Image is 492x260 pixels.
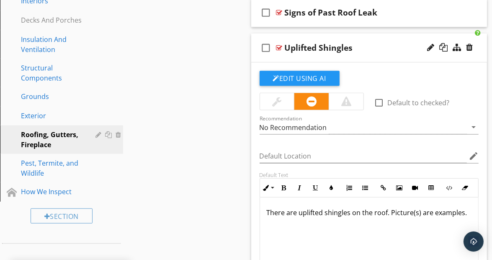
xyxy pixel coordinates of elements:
i: check_box_outline_blank [260,38,273,58]
button: Insert Link (Ctrl+K) [376,180,392,196]
div: Decks And Porches [21,15,83,25]
button: Edit Using AI [260,71,340,86]
div: No Recommendation [260,124,327,131]
i: edit [469,151,479,161]
button: Bold (Ctrl+B) [276,180,292,196]
div: Roofing, Gutters, Fireplace [21,130,83,150]
i: check_box_outline_blank [260,3,273,23]
div: How We Inspect [21,187,83,197]
div: Open Intercom Messenger [464,231,484,252]
i: arrow_drop_down [469,122,479,132]
button: Ordered List [342,180,358,196]
label: Default to checked? [387,99,449,107]
button: Code View [441,180,457,196]
input: Default Location [260,149,467,163]
button: Underline (Ctrl+U) [308,180,324,196]
button: Unordered List [358,180,374,196]
button: Italic (Ctrl+I) [292,180,308,196]
div: Grounds [21,91,83,101]
button: Insert Image (Ctrl+P) [392,180,407,196]
div: Signs of Past Roof Leak [285,8,378,18]
button: Colors [324,180,340,196]
button: Clear Formatting [457,180,473,196]
div: Insulation And Ventilation [21,34,83,55]
p: There are uplifted shingles on the roof. Picture(s) are examples. [267,208,472,218]
div: Exterior [21,111,83,121]
button: Inline Style [260,180,276,196]
button: Insert Video [407,180,423,196]
div: Default Text [260,172,479,178]
div: Pest, Termite, and Wildlife [21,158,83,178]
div: Structural Components [21,63,83,83]
div: Section [31,208,93,224]
div: Uplifted Shingles [285,43,353,53]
